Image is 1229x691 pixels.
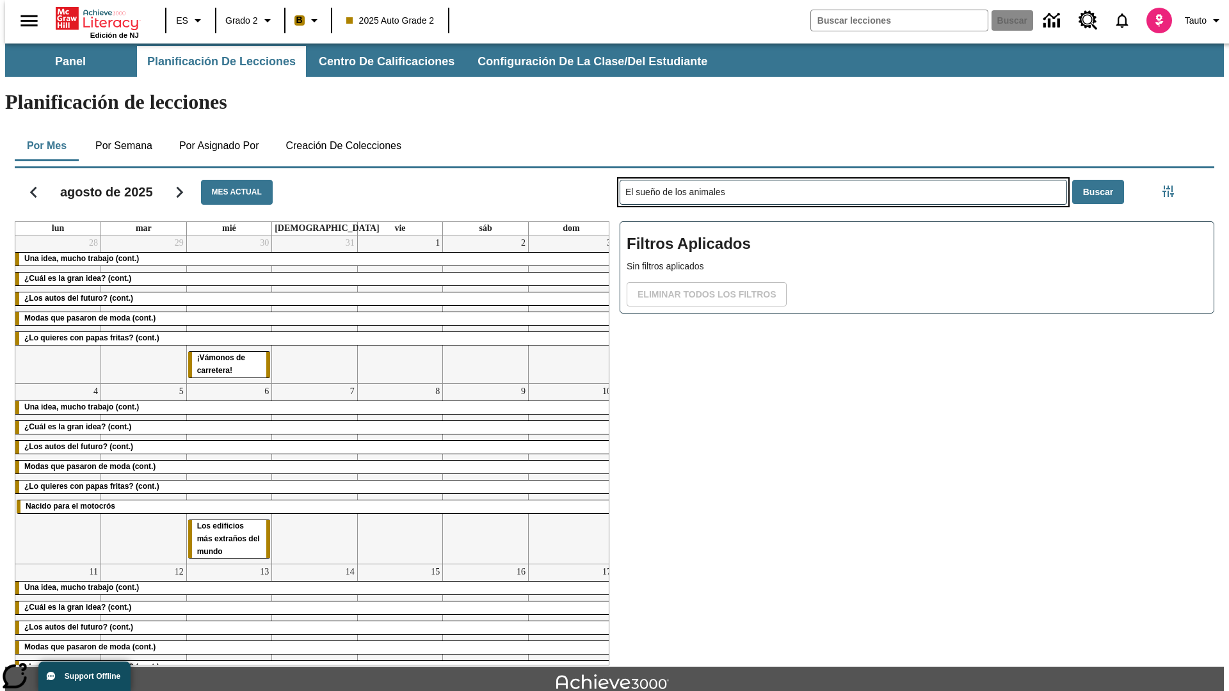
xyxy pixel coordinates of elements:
span: 2025 Auto Grade 2 [346,14,435,28]
span: Modas que pasaron de moda (cont.) [24,314,156,322]
div: Los edificios más extraños del mundo [188,520,271,559]
p: Sin filtros aplicados [627,260,1207,273]
span: Una idea, mucho trabajo (cont.) [24,583,139,592]
button: Por mes [15,131,79,161]
span: ¿Cuál es la gran idea? (cont.) [24,603,131,612]
button: Abrir el menú lateral [10,2,48,40]
a: 30 de julio de 2025 [257,235,271,251]
a: sábado [476,222,494,235]
a: 6 de agosto de 2025 [262,384,271,399]
button: Buscar [1072,180,1124,205]
a: lunes [49,222,67,235]
div: Una idea, mucho trabajo (cont.) [15,253,614,266]
a: Portada [56,6,139,31]
img: avatar image [1146,8,1172,33]
a: 5 de agosto de 2025 [177,384,186,399]
span: Nacido para el motocrós [26,502,115,511]
div: Modas que pasaron de moda (cont.) [15,461,614,473]
td: 3 de agosto de 2025 [528,235,614,383]
button: Seguir [163,176,196,209]
td: 10 de agosto de 2025 [528,383,614,564]
a: 14 de agosto de 2025 [343,564,357,580]
div: ¿Los autos del futuro? (cont.) [15,621,614,634]
div: Modas que pasaron de moda (cont.) [15,641,614,654]
button: Centro de calificaciones [309,46,465,77]
input: Buscar campo [811,10,988,31]
td: 9 de agosto de 2025 [443,383,529,564]
span: Una idea, mucho trabajo (cont.) [24,402,139,411]
button: Regresar [17,176,50,209]
h2: Filtros Aplicados [627,228,1207,260]
td: 7 de agosto de 2025 [272,383,358,564]
div: Subbarra de navegación [5,46,719,77]
a: Centro de recursos, Se abrirá en una pestaña nueva. [1071,3,1105,38]
div: ¿Cuál es la gran idea? (cont.) [15,273,614,285]
button: Boost El color de la clase es anaranjado claro. Cambiar el color de la clase. [289,9,327,32]
span: Modas que pasaron de moda (cont.) [24,462,156,471]
span: Tauto [1185,14,1207,28]
div: ¿Cuál es la gran idea? (cont.) [15,601,614,614]
button: Configuración de la clase/del estudiante [467,46,718,77]
a: 10 de agosto de 2025 [600,384,614,399]
td: 31 de julio de 2025 [272,235,358,383]
span: B [296,12,303,28]
td: 6 de agosto de 2025 [186,383,272,564]
span: ¿Los autos del futuro? (cont.) [24,294,133,303]
div: Buscar [609,163,1214,665]
button: Grado: Grado 2, Elige un grado [220,9,280,32]
span: ¿Cuál es la gran idea? (cont.) [24,422,131,431]
a: 8 de agosto de 2025 [433,384,442,399]
a: 15 de agosto de 2025 [428,564,442,580]
button: Panel [6,46,134,77]
a: 2 de agosto de 2025 [518,235,528,251]
div: Portada [56,4,139,39]
span: ¡Vámonos de carretera! [197,353,245,375]
span: ¿Lo quieres con papas fritas? (cont.) [24,333,159,342]
button: Support Offline [38,662,131,691]
a: jueves [272,222,382,235]
h2: agosto de 2025 [60,184,153,200]
a: 7 de agosto de 2025 [348,384,357,399]
a: 13 de agosto de 2025 [257,564,271,580]
button: Perfil/Configuración [1180,9,1229,32]
span: ¿Los autos del futuro? (cont.) [24,442,133,451]
a: 16 de agosto de 2025 [514,564,528,580]
div: ¿Cuál es la gran idea? (cont.) [15,421,614,434]
a: 12 de agosto de 2025 [172,564,186,580]
button: Escoja un nuevo avatar [1139,4,1180,37]
a: 28 de julio de 2025 [86,235,100,251]
a: 17 de agosto de 2025 [600,564,614,580]
div: Nacido para el motocrós [17,500,613,513]
a: 4 de agosto de 2025 [91,384,100,399]
a: 9 de agosto de 2025 [518,384,528,399]
a: Notificaciones [1105,4,1139,37]
td: 2 de agosto de 2025 [443,235,529,383]
button: Mes actual [201,180,273,205]
span: ES [176,14,188,28]
h1: Planificación de lecciones [5,90,1224,114]
div: Una idea, mucho trabajo (cont.) [15,401,614,414]
a: 29 de julio de 2025 [172,235,186,251]
a: martes [133,222,154,235]
div: ¡Vámonos de carretera! [188,352,271,377]
div: ¿Lo quieres con papas fritas? (cont.) [15,332,614,345]
td: 5 de agosto de 2025 [101,383,187,564]
a: 1 de agosto de 2025 [433,235,442,251]
span: Los edificios más extraños del mundo [197,521,260,556]
button: Lenguaje: ES, Selecciona un idioma [170,9,211,32]
td: 29 de julio de 2025 [101,235,187,383]
div: Una idea, mucho trabajo (cont.) [15,582,614,594]
a: 3 de agosto de 2025 [604,235,614,251]
span: ¿Los autos del futuro? (cont.) [24,623,133,631]
span: Support Offline [65,672,120,681]
button: Menú lateral de filtros [1155,179,1181,204]
td: 28 de julio de 2025 [15,235,101,383]
div: ¿Los autos del futuro? (cont.) [15,441,614,454]
td: 1 de agosto de 2025 [357,235,443,383]
button: Creación de colecciones [275,131,412,161]
div: ¿Lo quieres con papas fritas? (cont.) [15,481,614,493]
span: Grado 2 [225,14,258,28]
a: miércoles [220,222,239,235]
a: viernes [392,222,408,235]
input: Buscar lecciones [620,180,1066,204]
